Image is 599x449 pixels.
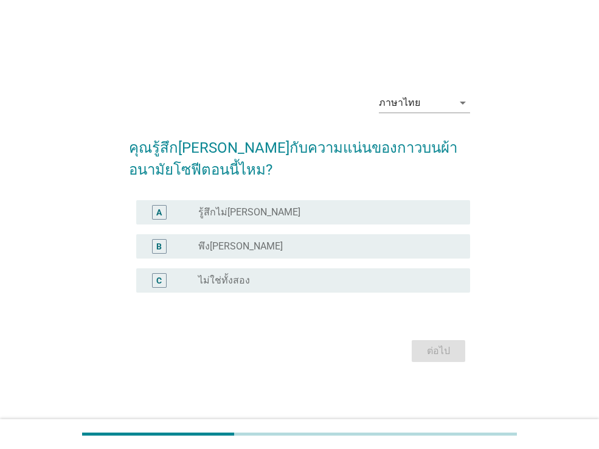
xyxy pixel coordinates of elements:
[129,125,470,181] h2: คุณรู้สึก[PERSON_NAME]กับความแน่นของกาวบนผ้าอนามัยโซฟีตอนนี้ไหม?
[379,97,420,108] div: ภาษาไทย
[198,206,300,218] label: รู้สึกไม่[PERSON_NAME]
[198,274,250,287] label: ไม่ใช่ทั้งสอง
[156,240,162,253] div: B
[455,96,470,110] i: arrow_drop_down
[156,274,162,287] div: C
[156,206,162,219] div: A
[198,240,283,252] label: พึง[PERSON_NAME]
